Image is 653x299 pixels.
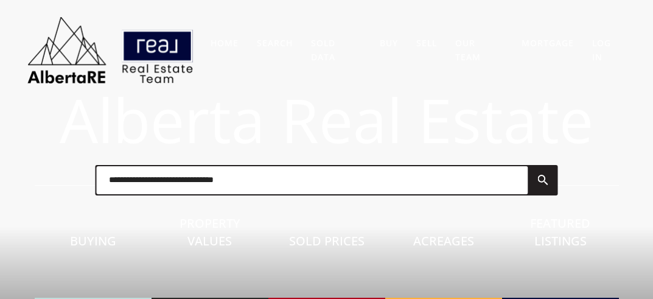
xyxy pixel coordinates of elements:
[35,190,152,299] a: Buying
[180,215,240,249] span: Property Values
[380,37,398,49] a: Buy
[455,37,481,63] a: Our Team
[530,215,590,249] span: Featured Listings
[413,233,474,249] span: Acreages
[522,37,574,49] a: Mortgage
[257,37,293,49] a: Search
[211,37,239,49] a: Home
[385,190,502,299] a: Acreages
[152,172,268,299] a: Property Values
[19,12,201,88] img: AlbertaRE Real Estate Team | Real Broker
[289,233,365,249] span: Sold Prices
[311,37,335,63] a: Sold Data
[416,37,437,49] a: Sell
[592,37,611,63] a: Log In
[268,190,385,299] a: Sold Prices
[70,233,116,249] span: Buying
[502,172,619,299] a: Featured Listings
